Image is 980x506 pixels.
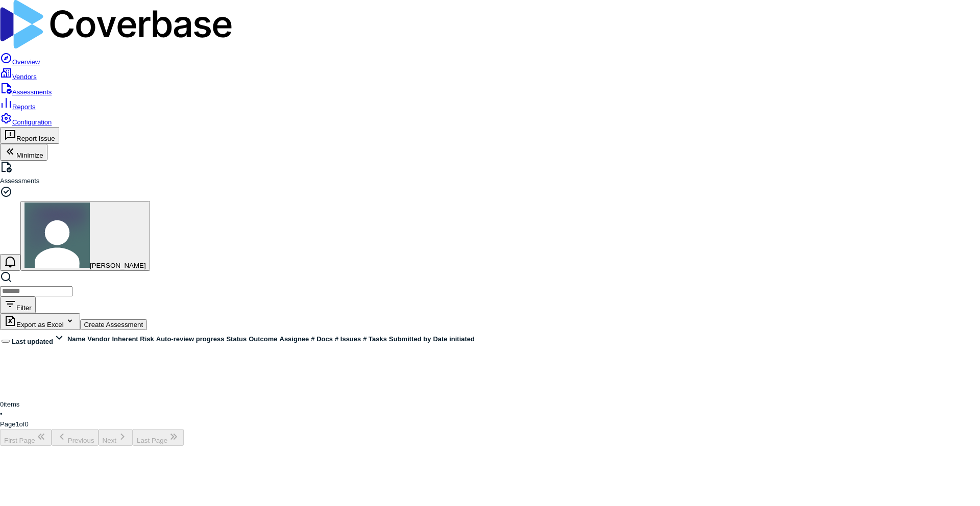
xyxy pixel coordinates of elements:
div: Assignee [280,334,309,344]
div: Last updated [12,332,65,347]
button: Hammed Bakare avatar[PERSON_NAME] [20,201,150,271]
div: Outcome [249,334,277,344]
div: # Tasks [363,334,387,344]
div: Date initiated [433,334,475,344]
div: Name [67,334,85,344]
span: [PERSON_NAME] [90,262,146,269]
div: # Issues [335,334,361,344]
button: Previous [52,429,99,446]
div: Vendor [87,334,110,344]
span: Filter [16,304,32,312]
div: Submitted by [389,334,431,344]
div: Auto-review progress [156,334,225,344]
button: Next [99,429,133,446]
div: Inherent Risk [112,334,154,344]
span: Next [103,437,116,444]
div: Status [226,334,247,344]
div: # Docs [311,334,333,344]
span: Last Page [137,437,167,444]
img: Hammed Bakare avatar [24,203,90,268]
button: Create Assessment [80,319,148,330]
span: Previous [68,437,94,444]
span: First Page [4,437,35,444]
button: Last Page [133,429,184,446]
